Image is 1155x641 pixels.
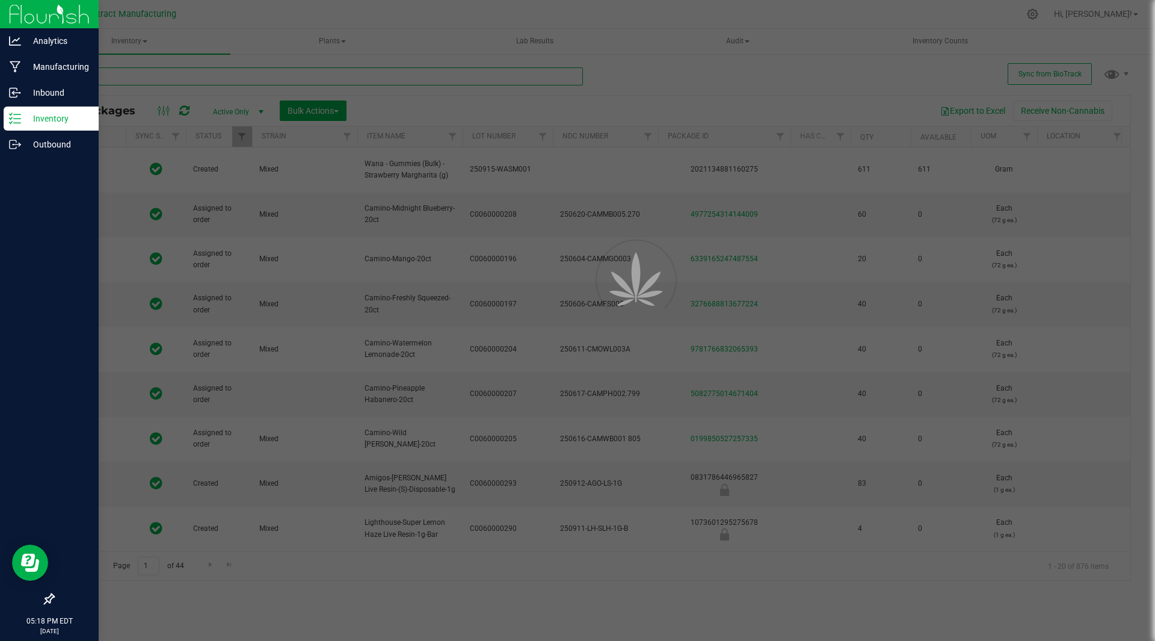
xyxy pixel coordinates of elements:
p: Analytics [21,34,93,48]
inline-svg: Outbound [9,138,21,150]
inline-svg: Manufacturing [9,61,21,73]
inline-svg: Analytics [9,35,21,47]
p: 05:18 PM EDT [5,616,93,627]
p: Manufacturing [21,60,93,74]
iframe: Resource center [12,545,48,581]
p: [DATE] [5,627,93,636]
p: Outbound [21,137,93,152]
p: Inbound [21,85,93,100]
p: Inventory [21,111,93,126]
inline-svg: Inbound [9,87,21,99]
inline-svg: Inventory [9,113,21,125]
